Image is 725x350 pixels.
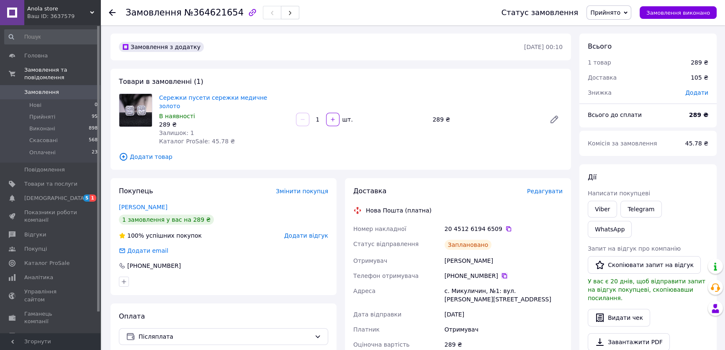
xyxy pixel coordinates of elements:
span: Товари та послуги [24,180,77,188]
span: 568 [89,137,98,144]
div: Ваш ID: 3637579 [27,13,100,20]
span: Гаманець компанії [24,310,77,325]
span: Отримувач [353,257,387,264]
span: Прийняті [29,113,55,121]
span: Статус відправлення [353,241,419,247]
span: Додати [685,89,708,96]
span: Замовлення [126,8,182,18]
span: 898 [89,125,98,132]
span: 45.78 ₴ [685,140,708,147]
button: Видати чек [588,309,650,327]
img: Сережки пусети сережки медичне золото [119,94,152,127]
span: Повідомлення [24,166,65,174]
span: Anola store [27,5,90,13]
span: В наявності [159,113,195,119]
span: Телефон отримувача [353,272,419,279]
span: 1 товар [588,59,611,66]
span: Редагувати [527,188,563,194]
span: 5 [83,194,90,202]
div: Замовлення з додатку [119,42,204,52]
div: 20 4512 6194 6509 [445,225,563,233]
div: Нова Пошта (платна) [364,206,434,215]
div: Додати email [118,246,169,255]
div: Заплановано [445,240,492,250]
span: Нові [29,101,41,109]
button: Замовлення виконано [640,6,717,19]
time: [DATE] 00:10 [524,44,563,50]
a: Редагувати [546,111,563,128]
a: WhatsApp [588,221,632,238]
span: Маркет [24,332,46,340]
a: Сережки пусети сережки медичне золото [159,94,267,109]
span: Запит на відгук про компанію [588,245,681,252]
span: Прийнято [590,9,620,16]
span: У вас є 20 днів, щоб відправити запит на відгук покупцеві, скопіювавши посилання. [588,278,705,301]
span: Каталог ProSale: 45.78 ₴ [159,138,235,145]
span: Доставка [353,187,386,195]
a: Viber [588,201,617,218]
input: Пошук [4,29,98,44]
span: Дії [588,173,596,181]
span: Головна [24,52,48,60]
b: 289 ₴ [689,111,708,118]
span: Додати відгук [284,232,328,239]
span: Доставка [588,74,617,81]
span: Товари в замовленні (1) [119,78,203,86]
span: Змінити покупця [276,188,328,194]
span: Додати товар [119,152,563,161]
span: Знижка [588,89,612,96]
div: 289 ₴ [429,114,542,125]
span: Всього до сплати [588,111,642,118]
span: [DEMOGRAPHIC_DATA] [24,194,86,202]
span: Номер накладної [353,226,406,232]
div: Додати email [126,246,169,255]
div: [PERSON_NAME] [443,253,564,268]
div: [PHONE_NUMBER] [445,272,563,280]
span: 95 [92,113,98,121]
span: Каталог ProSale [24,259,69,267]
span: 1 [90,194,96,202]
div: шт. [340,115,354,124]
span: Показники роботи компанії [24,209,77,224]
span: Виконані [29,125,55,132]
div: Повернутися назад [109,8,116,17]
div: с. Микуличин, №1: вул. [PERSON_NAME][STREET_ADDRESS] [443,283,564,307]
span: Післяплата [139,332,311,341]
div: 105 ₴ [686,68,713,87]
span: Всього [588,42,612,50]
div: 1 замовлення у вас на 289 ₴ [119,215,214,225]
span: 23 [92,149,98,156]
span: Платник [353,326,380,333]
span: Комісія за замовлення [588,140,657,147]
div: [PHONE_NUMBER] [126,262,182,270]
div: 289 ₴ [691,58,708,67]
span: №364621654 [184,8,244,18]
a: Telegram [620,201,661,218]
a: [PERSON_NAME] [119,204,167,210]
span: Дата відправки [353,311,401,318]
span: Замовлення та повідомлення [24,66,100,81]
span: Оціночна вартість [353,341,409,348]
span: Відгуки [24,231,46,239]
span: 0 [95,101,98,109]
span: Управління сайтом [24,288,77,303]
span: Скасовані [29,137,58,144]
span: Покупці [24,245,47,253]
div: Отримувач [443,322,564,337]
span: Аналітика [24,274,53,281]
span: Покупець [119,187,153,195]
span: Замовлення [24,88,59,96]
div: 289 ₴ [159,120,289,129]
span: Оплата [119,312,145,320]
div: успішних покупок [119,231,202,240]
div: Статус замовлення [501,8,578,17]
span: Адреса [353,288,375,294]
div: [DATE] [443,307,564,322]
span: Оплачені [29,149,56,156]
span: 100% [127,232,144,239]
span: Залишок: 1 [159,130,194,136]
span: Замовлення виконано [646,10,710,16]
span: Написати покупцеві [588,190,650,197]
button: Скопіювати запит на відгук [588,256,701,274]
